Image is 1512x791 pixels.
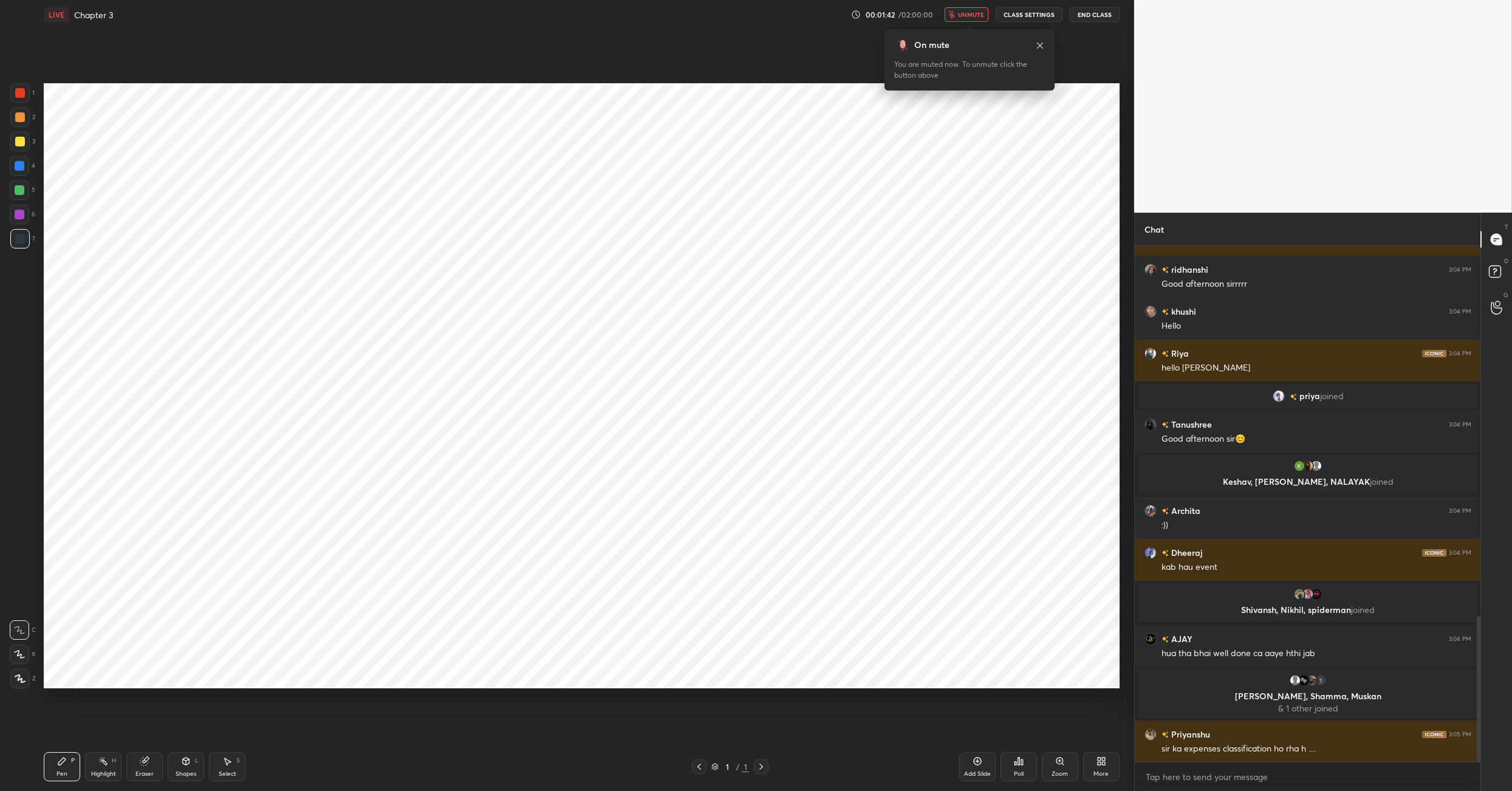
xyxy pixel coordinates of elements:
[56,771,67,777] div: Pen
[1293,588,1305,600] img: 3
[1144,547,1157,559] img: 0927f92d75414b99a53b7621c41a7454.jpg
[1449,507,1471,515] div: 3:04 PM
[1161,550,1169,556] img: no-rating-badge.077c3623.svg
[1369,476,1393,487] span: joined
[1145,477,1471,487] p: Keshav, [PERSON_NAME], NALAYAK
[1302,460,1314,472] img: bca224407db94aa297a5f160b5ebc9ba.jpg
[1169,728,1210,741] h6: Priyanshu
[74,9,113,21] h4: Chapter 3
[71,758,75,764] div: P
[1161,519,1471,532] div: :))
[1144,728,1157,741] img: ac7fb660e3c34ab58fdcde9eb811caf6.jpg
[195,758,199,764] div: L
[10,83,35,103] div: 1
[10,108,35,127] div: 2
[1272,390,1284,402] img: a9859f6ce67d46a9bbf01ca7778e3804.jpg
[1144,306,1157,318] img: 1b34d8616f2a4f56ba74c20f3cabd5d1.jpg
[1052,771,1068,777] div: Zoom
[1422,350,1446,357] img: iconic-dark.1390631f.png
[1169,263,1208,276] h6: ridhanshi
[914,39,949,52] div: On mute
[996,7,1062,22] button: CLASS SETTINGS
[10,205,35,224] div: 6
[10,132,35,151] div: 3
[1144,264,1157,276] img: 96dc448f4dab4ce2b60978ea155eeceb.jpg
[1505,222,1508,231] p: T
[1289,394,1296,400] img: no-rating-badge.077c3623.svg
[1310,460,1322,472] img: default.png
[1144,348,1157,360] img: 3
[1298,674,1310,687] img: c919a888db2b4ff8abbfa16089ee7a0e.jpg
[1161,309,1169,315] img: no-rating-badge.077c3623.svg
[91,771,116,777] div: Highlight
[1302,588,1314,600] img: 8c5b7259ddd440c6b131cedcc0aeebf9.jpg
[945,7,988,22] button: unmute
[1144,419,1157,431] img: d5e60321c15a449f904b58f3343f34be.jpg
[1503,290,1508,300] p: G
[1161,561,1471,574] div: kab hau event
[1161,351,1169,357] img: no-rating-badge.077c3623.svg
[1161,267,1169,273] img: no-rating-badge.077c3623.svg
[1161,508,1169,515] img: no-rating-badge.077c3623.svg
[1293,460,1305,472] img: 3
[1169,546,1202,559] h6: Dheeraj
[1135,213,1174,245] p: Chat
[1449,635,1471,643] div: 3:04 PM
[1135,246,1481,762] div: grid
[135,771,154,777] div: Eraser
[1449,266,1471,273] div: 3:04 PM
[219,771,236,777] div: Select
[1145,704,1471,713] p: & 1 other joined
[10,669,36,688] div: Z
[112,758,116,764] div: H
[1161,433,1471,445] div: Good afternoon sir😊
[1161,636,1169,643] img: no-rating-badge.077c3623.svg
[964,771,991,777] div: Add Slide
[10,156,35,176] div: 4
[1289,674,1301,687] img: default.png
[736,763,739,770] div: /
[1161,320,1471,332] div: Hello
[742,761,749,772] div: 1
[1144,633,1157,645] img: 1483b6850a4a4bd18756e1024a1228b9.jpg
[1014,771,1024,777] div: Poll
[1169,347,1189,360] h6: Riya
[1145,605,1471,615] p: Shivansh, Nikhil, spiderman
[1449,308,1471,315] div: 3:04 PM
[1070,7,1120,22] button: End Class
[1449,350,1471,357] div: 3:04 PM
[1169,418,1212,431] h6: Tanushree
[1299,391,1319,401] span: priya
[10,620,36,640] div: C
[1161,422,1169,428] img: no-rating-badge.077c3623.svg
[1351,604,1375,615] span: joined
[1319,391,1343,401] span: joined
[1504,256,1508,265] p: D
[1144,505,1157,517] img: f5b4b4929f1e48e2bd1b58f704e67c7d.jpg
[1422,731,1446,738] img: iconic-dark.1390631f.png
[1315,674,1327,687] div: 1
[1145,691,1471,701] p: [PERSON_NAME], Shamma, Muskan
[721,763,733,770] div: 1
[1310,588,1322,600] img: d7b266e9af654528916c65a7cf32705e.jpg
[10,645,36,664] div: X
[236,758,240,764] div: S
[10,180,35,200] div: 5
[1449,549,1471,556] div: 3:04 PM
[1449,731,1471,738] div: 3:05 PM
[1161,731,1169,738] img: no-rating-badge.077c3623.svg
[1306,674,1318,687] img: 69305e665374484196eae81e8a3b3810.jpg
[176,771,196,777] div: Shapes
[894,59,1045,81] div: You are muted now. To unmute click the button above
[1422,549,1446,556] img: iconic-dark.1390631f.png
[44,7,69,22] div: LIVE
[1161,362,1471,374] div: hello [PERSON_NAME]
[10,229,35,248] div: 7
[1169,632,1192,645] h6: AJAY
[1169,504,1200,517] h6: Archita
[1449,421,1471,428] div: 3:04 PM
[1093,771,1109,777] div: More
[1169,305,1196,318] h6: khushi
[1161,743,1471,755] div: sir ka expenses classification ho rha h ....
[1161,648,1471,660] div: hua tha bhai well done ca aaye hthi jab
